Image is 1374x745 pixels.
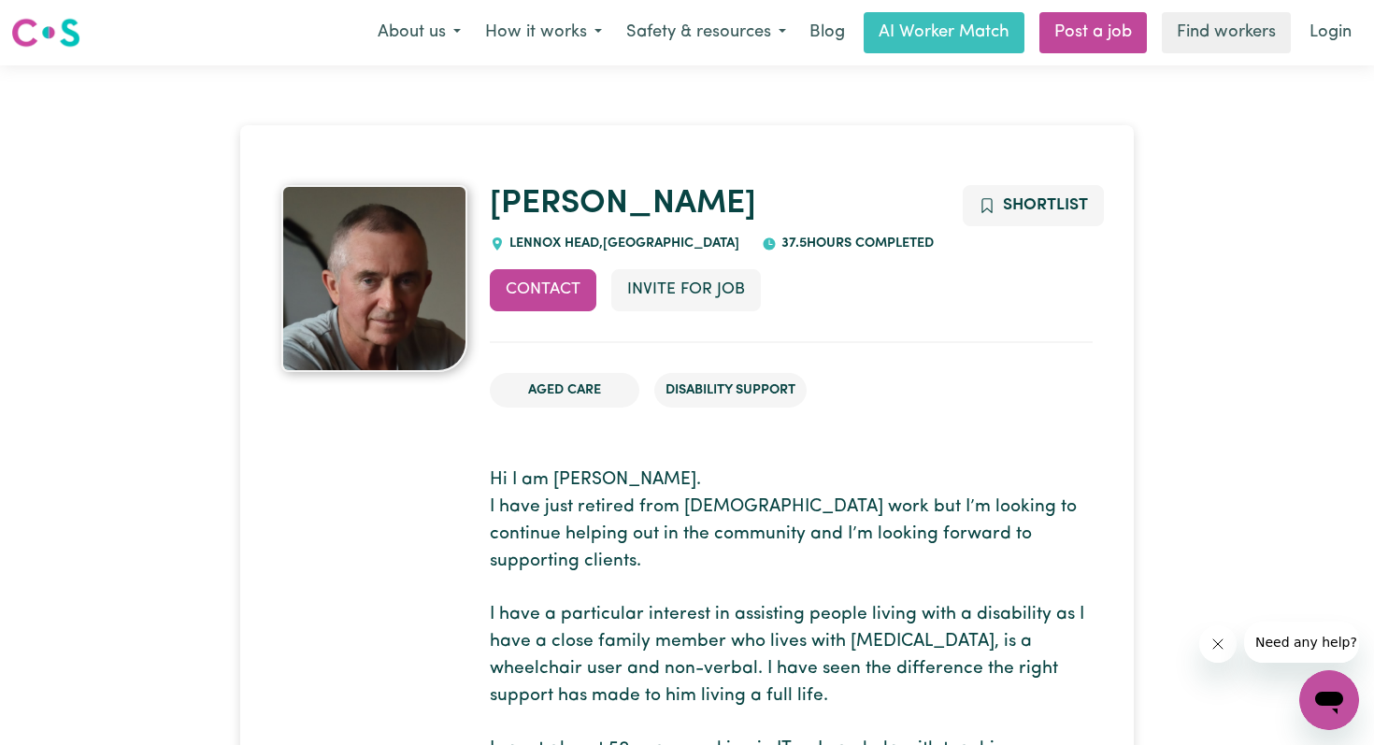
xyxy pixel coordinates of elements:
span: LENNOX HEAD , [GEOGRAPHIC_DATA] [505,236,739,251]
a: [PERSON_NAME] [490,188,756,221]
span: 37.5 hours completed [777,236,934,251]
li: Disability Support [654,373,807,408]
a: Post a job [1039,12,1147,53]
a: Careseekers logo [11,11,80,54]
img: Greg [281,185,467,372]
button: Add to shortlist [963,185,1104,226]
iframe: Message from company [1244,622,1359,663]
button: How it works [473,13,614,52]
iframe: Close message [1199,625,1237,663]
a: Login [1298,12,1363,53]
a: Find workers [1162,12,1291,53]
a: Blog [798,12,856,53]
button: Safety & resources [614,13,798,52]
span: Shortlist [1003,197,1088,213]
iframe: Button to launch messaging window [1299,670,1359,730]
li: Aged Care [490,373,639,408]
button: About us [365,13,473,52]
a: AI Worker Match [864,12,1024,53]
img: Careseekers logo [11,16,80,50]
button: Contact [490,269,596,310]
a: Greg's profile picture' [281,185,467,372]
button: Invite for Job [611,269,761,310]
